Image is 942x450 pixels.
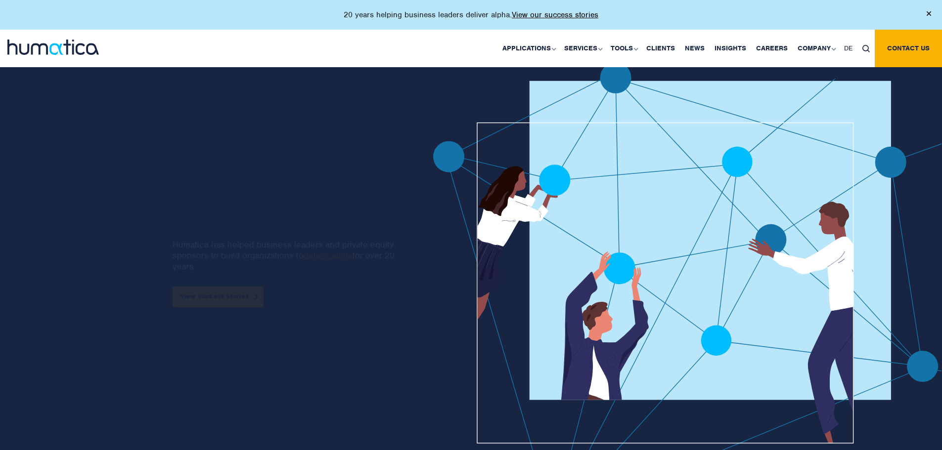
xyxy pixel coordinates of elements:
a: Company [793,30,839,67]
a: Contact us [875,30,942,67]
span: DE [844,44,852,52]
a: View our success stories [512,10,598,20]
img: arrowicon [255,294,258,299]
a: Applications [497,30,559,67]
p: 20 years helping business leaders deliver alpha. [344,10,598,20]
a: Careers [751,30,793,67]
img: logo [7,40,99,55]
img: search_icon [862,45,870,52]
a: News [680,30,710,67]
p: Humatica has helped business leaders and private equity sponsors to build organizations to for ov... [172,239,401,272]
a: Insights [710,30,751,67]
a: deliver alpha [303,250,352,261]
a: Tools [606,30,641,67]
a: DE [839,30,857,67]
a: Services [559,30,606,67]
a: Clients [641,30,680,67]
a: View success stories [172,286,263,307]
